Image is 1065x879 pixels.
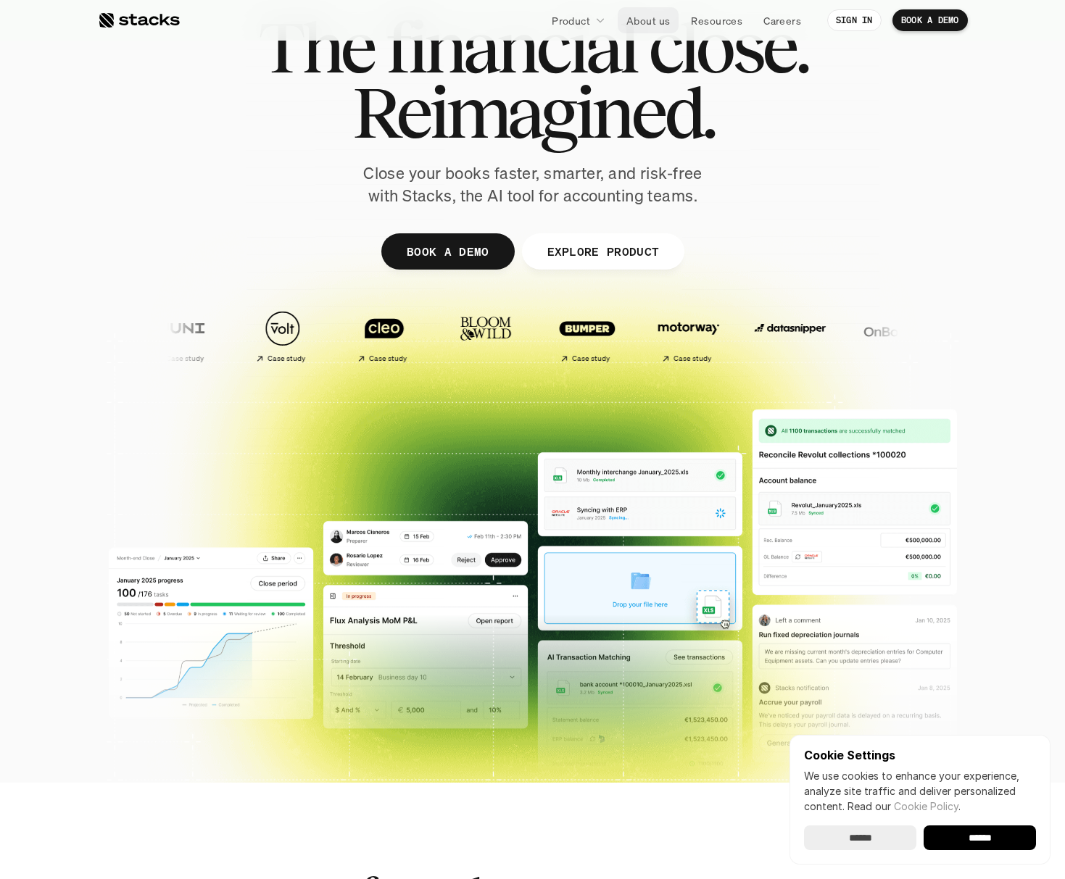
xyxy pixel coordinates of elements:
[673,354,711,363] h2: Case study
[626,13,670,28] p: About us
[267,354,305,363] h2: Case study
[571,354,610,363] h2: Case study
[836,15,873,25] p: SIGN IN
[827,9,882,31] a: SIGN IN
[258,14,373,80] span: The
[337,303,431,369] a: Case study
[368,354,407,363] h2: Case study
[691,13,742,28] p: Resources
[521,233,684,270] a: EXPLORE PRODUCT
[540,303,634,369] a: Case study
[642,303,736,369] a: Case study
[755,7,810,33] a: Careers
[547,241,659,262] p: EXPLORE PRODUCT
[848,800,961,812] span: Read our .
[618,7,679,33] a: About us
[134,303,228,369] a: Case study
[804,768,1036,814] p: We use cookies to enhance your experience, analyze site traffic and deliver personalized content.
[171,276,235,286] a: Privacy Policy
[352,80,713,145] span: Reimagined.
[901,15,959,25] p: BOOK A DEMO
[648,14,808,80] span: close.
[894,800,958,812] a: Cookie Policy
[804,749,1036,761] p: Cookie Settings
[386,14,636,80] span: financial
[406,241,489,262] p: BOOK A DEMO
[165,354,204,363] h2: Case study
[682,7,751,33] a: Resources
[352,162,714,207] p: Close your books faster, smarter, and risk-free with Stacks, the AI tool for accounting teams.
[236,303,330,369] a: Case study
[552,13,590,28] p: Product
[892,9,968,31] a: BOOK A DEMO
[763,13,801,28] p: Careers
[381,233,514,270] a: BOOK A DEMO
